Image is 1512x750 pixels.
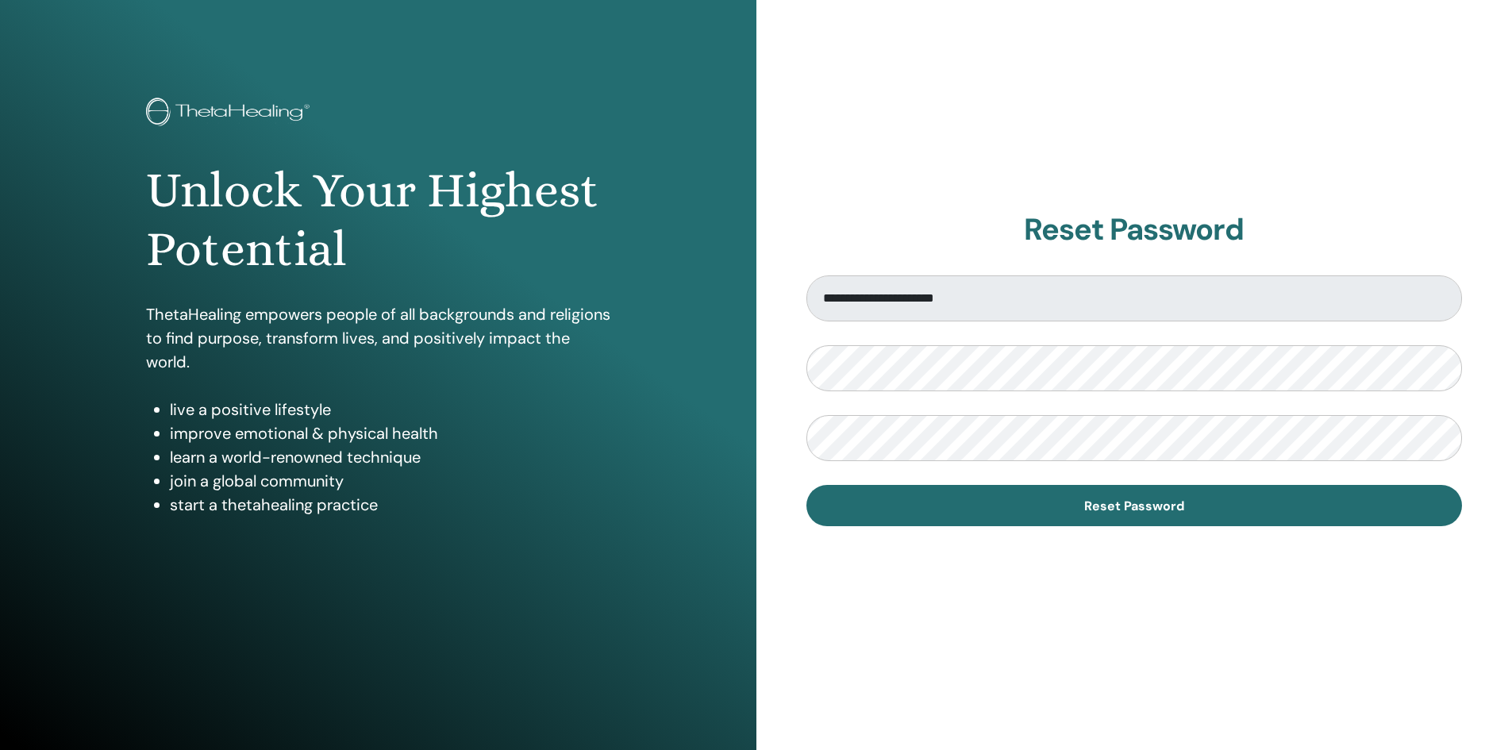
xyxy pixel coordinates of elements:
span: Reset Password [1084,498,1184,514]
button: Reset Password [806,485,1463,526]
h1: Unlock Your Highest Potential [146,161,610,279]
li: improve emotional & physical health [170,421,610,445]
p: ThetaHealing empowers people of all backgrounds and religions to find purpose, transform lives, a... [146,302,610,374]
li: learn a world-renowned technique [170,445,610,469]
li: join a global community [170,469,610,493]
li: start a thetahealing practice [170,493,610,517]
h2: Reset Password [806,212,1463,248]
li: live a positive lifestyle [170,398,610,421]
